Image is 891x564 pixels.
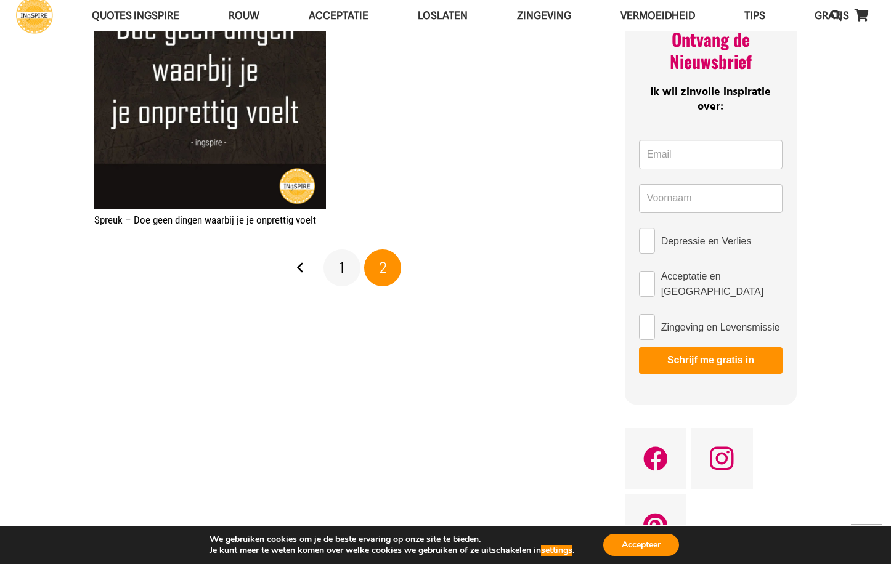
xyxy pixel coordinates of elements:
[379,259,387,276] span: 2
[364,249,401,286] span: Pagina 2
[620,9,695,22] span: VERMOEIDHEID
[639,347,783,373] button: Schrijf me gratis in
[639,184,783,214] input: Voornaam
[541,545,572,556] button: settings
[517,9,571,22] span: Zingeving
[625,428,686,489] a: Facebook
[815,9,849,22] span: GRATIS
[309,9,368,22] span: Acceptatie
[323,249,360,286] a: Pagina 1
[339,259,344,276] span: 1
[625,494,686,556] a: Pinterest
[691,428,753,489] a: Instagram
[639,314,655,340] input: Zingeving en Levensmissie
[639,228,655,254] input: Depressie en Verlies
[661,320,780,335] span: Zingeving en Levensmissie
[210,545,574,556] p: Je kunt meer te weten komen over welke cookies we gebruiken of ze uitschakelen in .
[661,233,752,249] span: Depressie en Verlies
[603,534,679,556] button: Accepteer
[418,9,468,22] span: Loslaten
[210,534,574,545] p: We gebruiken cookies om je de beste ervaring op onze site te bieden.
[670,26,752,74] span: Ontvang de Nieuwsbrief
[639,271,655,297] input: Acceptatie en [GEOGRAPHIC_DATA]
[229,9,259,22] span: ROUW
[92,9,179,22] span: QUOTES INGSPIRE
[744,9,765,22] span: TIPS
[851,524,882,555] a: Terug naar top
[650,83,771,115] span: Ik wil zinvolle inspiratie over:
[661,268,783,299] span: Acceptatie en [GEOGRAPHIC_DATA]
[639,140,783,169] input: Email
[94,214,316,226] a: Spreuk – Doe geen dingen waarbij je je onprettig voelt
